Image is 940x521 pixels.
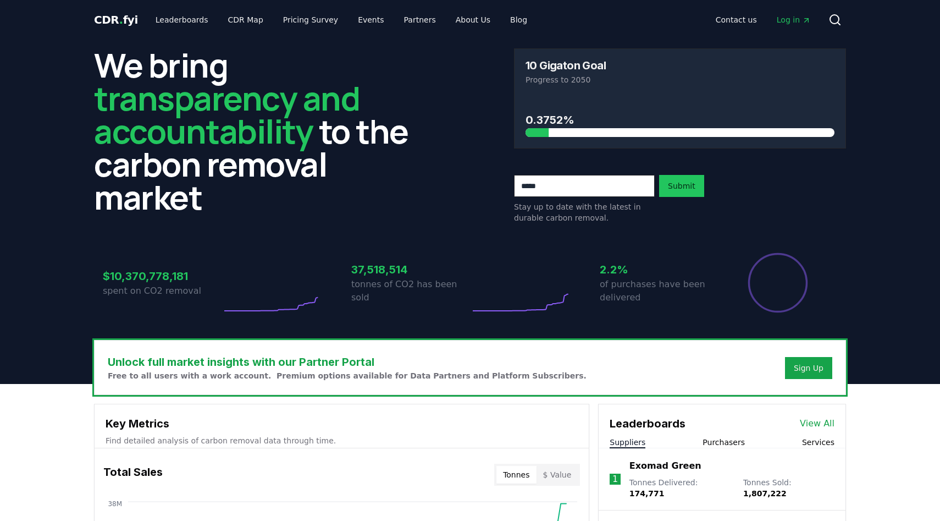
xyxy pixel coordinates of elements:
a: Blog [501,10,536,30]
a: Pricing Survey [274,10,347,30]
p: Find detailed analysis of carbon removal data through time. [106,435,578,446]
h3: 37,518,514 [351,261,470,278]
span: . [119,13,123,26]
button: Tonnes [496,466,536,484]
h3: 0.3752% [526,112,834,128]
p: Progress to 2050 [526,74,834,85]
a: Exomad Green [629,459,701,473]
span: 1,807,222 [743,489,787,498]
button: Purchasers [703,437,745,448]
span: 174,771 [629,489,665,498]
button: Sign Up [785,357,832,379]
h3: Unlock full market insights with our Partner Portal [108,354,587,370]
p: Tonnes Delivered : [629,477,732,499]
p: Free to all users with a work account. Premium options available for Data Partners and Platform S... [108,370,587,381]
p: of purchases have been delivered [600,278,718,304]
p: Stay up to date with the latest in durable carbon removal. [514,201,655,223]
button: $ Value [537,466,578,484]
h3: Leaderboards [610,415,685,432]
nav: Main [147,10,536,30]
a: View All [800,417,834,430]
div: Percentage of sales delivered [747,252,809,314]
p: tonnes of CO2 has been sold [351,278,470,304]
p: spent on CO2 removal [103,284,222,298]
p: 1 [612,473,618,486]
h3: Key Metrics [106,415,578,432]
a: Sign Up [794,363,823,374]
a: About Us [447,10,499,30]
h3: $10,370,778,181 [103,268,222,284]
span: transparency and accountability [94,75,360,153]
nav: Main [707,10,820,30]
button: Suppliers [610,437,645,448]
span: Log in [777,14,811,25]
a: Events [349,10,392,30]
p: Tonnes Sold : [743,477,834,499]
a: Leaderboards [147,10,217,30]
h3: 10 Gigaton Goal [526,60,606,71]
h2: We bring to the carbon removal market [94,48,426,213]
button: Submit [659,175,704,197]
a: Partners [395,10,445,30]
button: Services [802,437,834,448]
h3: 2.2% [600,261,718,278]
a: Contact us [707,10,766,30]
h3: Total Sales [103,464,163,486]
tspan: 38M [108,500,122,508]
a: CDR Map [219,10,272,30]
span: CDR fyi [94,13,138,26]
a: Log in [768,10,820,30]
a: CDR.fyi [94,12,138,28]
